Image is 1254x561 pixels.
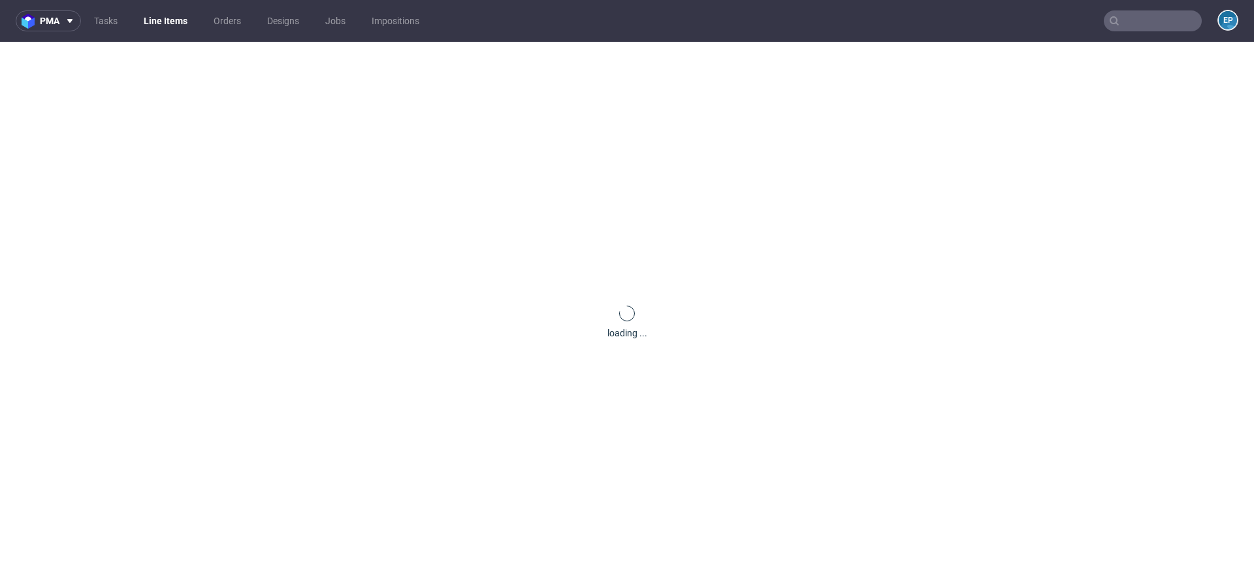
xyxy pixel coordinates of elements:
figcaption: EP [1219,11,1237,29]
span: pma [40,16,59,25]
a: Tasks [86,10,125,31]
img: logo [22,14,40,29]
button: pma [16,10,81,31]
a: Impositions [364,10,427,31]
a: Line Items [136,10,195,31]
div: loading ... [607,327,647,340]
a: Orders [206,10,249,31]
a: Designs [259,10,307,31]
a: Jobs [317,10,353,31]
